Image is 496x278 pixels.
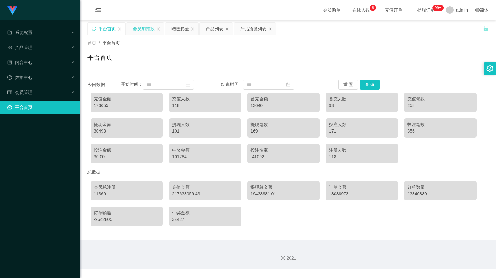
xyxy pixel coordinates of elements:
[94,121,160,128] div: 提现金额
[382,8,405,12] span: 充值订单
[240,23,266,35] div: 产品预设列表
[268,27,272,31] i: 图标: close
[250,191,316,197] div: 19433981.01
[221,82,243,87] span: 结束时间：
[172,128,238,134] div: 101
[360,80,380,90] button: 查 询
[7,30,12,35] i: 图标: form
[172,216,238,223] div: 34427
[7,90,32,95] span: 会员管理
[225,27,229,31] i: 图标: close
[92,27,96,31] i: 图标: sync
[121,82,143,87] span: 开始时间：
[483,25,489,31] i: 图标: unlock
[7,60,12,65] i: 图标: profile
[329,154,395,160] div: 118
[407,121,473,128] div: 投注笔数
[206,23,223,35] div: 产品列表
[250,147,316,154] div: 投注输赢
[118,27,122,31] i: 图标: close
[171,23,189,35] div: 赠送彩金
[172,147,238,154] div: 中奖金额
[94,147,160,154] div: 投注金额
[94,216,160,223] div: -9642805
[191,27,195,31] i: 图标: close
[7,45,12,50] i: 图标: appstore-o
[87,0,109,20] i: 图标: menu-fold
[172,96,238,102] div: 充值人数
[407,102,473,109] div: 258
[372,5,374,11] p: 8
[250,154,316,160] div: -41092
[85,255,491,261] div: 2021
[281,256,285,260] i: 图标: copyright
[329,191,395,197] div: 18038973
[329,184,395,191] div: 订单金额
[250,102,316,109] div: 13640
[133,23,155,35] div: 会员加扣款
[370,5,376,11] sup: 8
[349,8,373,12] span: 在线人数
[172,121,238,128] div: 提现人数
[87,81,121,88] div: 今日数据
[7,30,32,35] span: 系统配置
[87,166,489,178] div: 总数据
[7,45,32,50] span: 产品管理
[94,154,160,160] div: 30.00
[94,96,160,102] div: 充值金额
[99,41,100,46] span: /
[286,82,290,87] i: 图标: calendar
[87,53,112,62] h1: 平台首页
[329,121,395,128] div: 投注人数
[7,60,32,65] span: 内容中心
[94,102,160,109] div: 176655
[172,191,238,197] div: 217638059.43
[407,184,473,191] div: 订单数量
[7,75,12,80] i: 图标: check-circle-o
[475,8,480,12] i: 图标: global
[486,65,493,72] i: 图标: setting
[250,96,316,102] div: 首充金额
[250,184,316,191] div: 提现总金额
[7,75,32,80] span: 数据中心
[329,96,395,102] div: 首充人数
[250,128,316,134] div: 169
[407,191,473,197] div: 13840889
[172,210,238,216] div: 中奖金额
[172,102,238,109] div: 118
[94,128,160,134] div: 30493
[98,23,116,35] div: 平台首页
[407,128,473,134] div: 356
[94,191,160,197] div: 11369
[329,102,395,109] div: 93
[172,184,238,191] div: 充值金额
[94,210,160,216] div: 订单输赢
[156,27,160,31] i: 图标: close
[329,128,395,134] div: 171
[7,6,17,15] img: logo.9652507e.png
[87,41,96,46] span: 首页
[172,154,238,160] div: 101784
[414,8,438,12] span: 提现订单
[186,82,190,87] i: 图标: calendar
[250,121,316,128] div: 提现笔数
[329,147,395,154] div: 注册人数
[432,5,444,11] sup: 1109
[7,101,75,114] a: 图标: dashboard平台首页
[7,90,12,95] i: 图标: table
[102,41,120,46] span: 平台首页
[407,96,473,102] div: 充值笔数
[94,184,160,191] div: 会员总注册
[338,80,358,90] button: 重 置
